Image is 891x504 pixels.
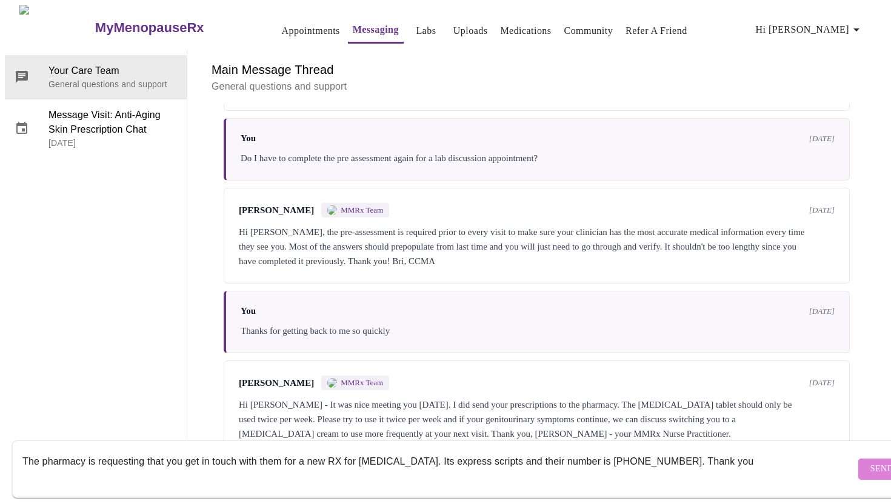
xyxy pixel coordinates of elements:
a: Medications [500,22,551,39]
textarea: Send a message about your appointment [22,449,855,488]
span: MMRx Team [341,378,383,388]
button: Hi [PERSON_NAME] [751,18,869,42]
span: You [241,133,256,144]
a: Uploads [453,22,488,39]
span: Your Care Team [48,64,177,78]
span: MMRx Team [341,205,383,215]
img: MyMenopauseRx Logo [19,5,93,50]
span: [DATE] [809,307,835,316]
div: Hi [PERSON_NAME] - It was nice meeting you [DATE]. I did send your prescriptions to the pharmacy.... [239,397,835,441]
p: General questions and support [48,78,177,90]
a: Community [564,22,613,39]
button: Medications [495,19,556,43]
button: Refer a Friend [621,19,692,43]
span: You [241,306,256,316]
img: MMRX [327,378,337,388]
a: Messaging [353,21,399,38]
h3: MyMenopauseRx [95,20,204,36]
span: Message Visit: Anti-Aging Skin Prescription Chat [48,108,177,137]
div: Thanks for getting back to me so quickly [241,323,835,338]
div: Message Visit: Anti-Aging Skin Prescription Chat[DATE] [5,99,187,157]
span: [DATE] [809,378,835,388]
img: MMRX [327,205,337,215]
button: Labs [407,19,446,43]
button: Appointments [277,19,345,43]
button: Uploads [449,19,493,43]
a: Appointments [282,22,340,39]
h6: Main Message Thread [212,60,862,79]
p: [DATE] [48,137,177,149]
p: General questions and support [212,79,862,94]
a: Refer a Friend [626,22,687,39]
button: Community [559,19,618,43]
button: Messaging [348,18,404,44]
a: MyMenopauseRx [93,7,252,49]
span: [DATE] [809,134,835,144]
span: Hi [PERSON_NAME] [756,21,864,38]
div: Your Care TeamGeneral questions and support [5,55,187,99]
span: [PERSON_NAME] [239,378,314,388]
div: Hi [PERSON_NAME], the pre-assessment is required prior to every visit to make sure your clinician... [239,225,835,268]
span: [PERSON_NAME] [239,205,314,216]
div: Do I have to complete the pre assessment again for a lab discussion appointment? [241,151,835,165]
a: Labs [416,22,436,39]
span: [DATE] [809,205,835,215]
